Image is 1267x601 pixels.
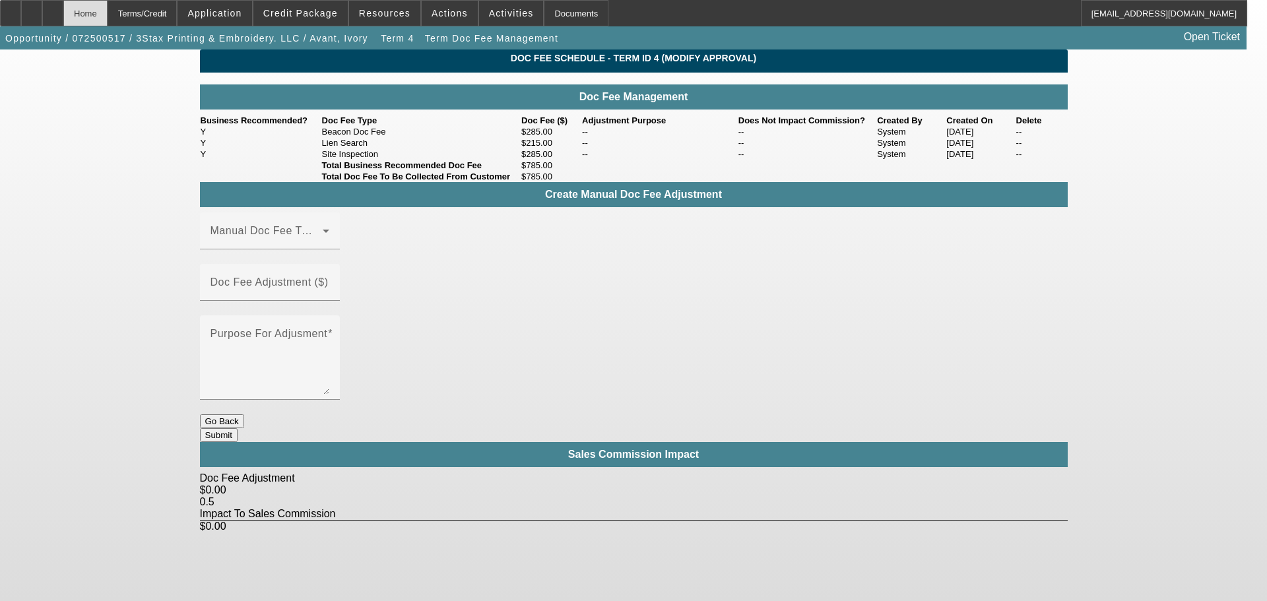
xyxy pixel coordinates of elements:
[200,148,321,160] td: Y
[381,33,414,44] span: Term 4
[178,1,251,26] button: Application
[200,428,238,442] button: Submit
[200,496,1068,508] div: 0.5
[200,115,321,126] th: Business Recommended?
[187,8,242,18] span: Application
[521,148,581,160] td: $285.00
[211,328,328,339] mat-label: Purpose For Adjusment
[200,508,1068,520] div: Impact To Sales Commission
[876,126,946,137] td: System
[876,115,946,126] th: Created By
[200,484,1068,496] div: $0.00
[946,126,1015,137] td: [DATE]
[376,26,418,50] button: Term 4
[946,115,1015,126] th: Created On
[207,449,1061,460] h4: Sales Commission Impact
[738,126,876,137] td: --
[321,126,521,137] td: Beacon Doc Fee
[479,1,544,26] button: Activities
[200,137,321,148] td: Y
[432,8,468,18] span: Actions
[321,148,521,160] td: Site Inspection
[422,26,562,50] button: Term Doc Fee Management
[321,115,521,126] th: Doc Fee Type
[581,148,738,160] td: --
[1016,148,1068,160] td: --
[200,126,321,137] td: Y
[1016,137,1068,148] td: --
[521,171,581,182] td: $785.00
[211,225,320,236] mat-label: Manual Doc Fee Type
[876,148,946,160] td: System
[946,148,1015,160] td: [DATE]
[422,1,478,26] button: Actions
[521,137,581,148] td: $215.00
[210,53,1058,63] span: Doc Fee Schedule - Term ID 4 (Modify Approval)
[200,472,1068,484] div: Doc Fee Adjustment
[321,137,521,148] td: Lien Search
[200,414,244,428] button: Go Back
[211,276,329,288] mat-label: Doc Fee Adjustment ($)
[489,8,534,18] span: Activities
[253,1,348,26] button: Credit Package
[359,8,410,18] span: Resources
[738,115,876,126] th: Does Not Impact Commission?
[1179,26,1245,48] a: Open Ticket
[581,126,738,137] td: --
[581,115,738,126] th: Adjustment Purpose
[738,137,876,148] td: --
[521,115,581,126] th: Doc Fee ($)
[207,91,1061,103] h4: Doc Fee Management
[425,33,558,44] span: Term Doc Fee Management
[581,137,738,148] td: --
[521,160,581,171] td: $785.00
[263,8,338,18] span: Credit Package
[876,137,946,148] td: System
[321,171,521,182] td: Total Doc Fee To Be Collected From Customer
[1016,126,1068,137] td: --
[207,189,1061,201] h4: Create Manual Doc Fee Adjustment
[5,33,368,44] span: Opportunity / 072500517 / 3Stax Printing & Embroidery. LLC / Avant, Ivory
[1016,115,1068,126] th: Delete
[946,137,1015,148] td: [DATE]
[200,520,1068,532] div: $0.00
[738,148,876,160] td: --
[349,1,420,26] button: Resources
[521,126,581,137] td: $285.00
[321,160,521,171] td: Total Business Recommended Doc Fee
